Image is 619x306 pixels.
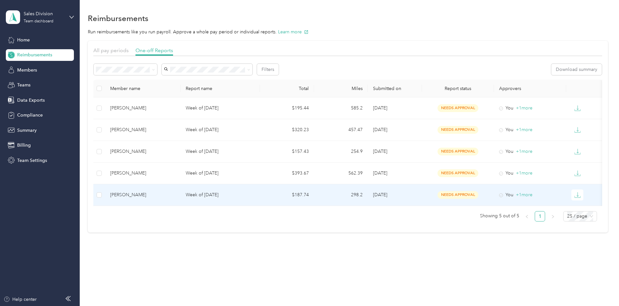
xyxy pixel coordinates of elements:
span: + 1 more [516,105,532,111]
span: Compliance [17,112,43,119]
a: 1 [535,211,545,221]
span: [DATE] [373,149,387,154]
span: + 1 more [516,170,532,176]
h1: Reimbursements [88,15,148,22]
td: 457.47 [314,119,368,141]
th: Member name [105,80,181,97]
div: [PERSON_NAME] [110,105,175,112]
p: Week of [DATE] [186,191,255,198]
span: needs approval [438,126,478,133]
div: You [499,170,561,177]
p: Week of [DATE] [186,148,255,155]
span: needs approval [438,148,478,155]
td: $195.44 [260,97,314,119]
td: $320.23 [260,119,314,141]
td: $157.43 [260,141,314,163]
span: + 1 more [516,192,532,198]
td: 585.2 [314,97,368,119]
li: 1 [535,211,545,221]
div: [PERSON_NAME] [110,126,175,133]
span: + 1 more [516,127,532,132]
span: needs approval [438,104,478,112]
div: You [499,191,561,198]
span: One-off Reports [135,47,173,53]
div: You [499,126,561,133]
th: Approvers [494,80,566,97]
button: Help center [4,296,37,303]
div: Total [265,86,309,91]
span: [DATE] [373,192,387,198]
button: Filters [257,64,279,75]
span: Teams [17,82,30,88]
span: needs approval [438,169,478,177]
span: needs approval [438,191,478,198]
td: 562.39 [314,163,368,184]
p: Week of [DATE] [186,105,255,112]
span: Billing [17,142,31,149]
span: Home [17,37,30,43]
button: Learn more [278,28,309,35]
div: Miles [319,86,363,91]
li: Previous Page [522,211,532,221]
div: Sales Division [24,10,64,17]
button: left [522,211,532,221]
div: Page Size [563,211,597,221]
li: Next Page [548,211,558,221]
iframe: Everlance-gr Chat Button Frame [583,270,619,306]
td: 298.2 [314,184,368,206]
span: + 1 more [516,149,532,154]
p: Run reimbursements like you run payroll. Approve a whole pay period or individual reports. [88,28,608,35]
th: Submitted on [368,80,422,97]
div: [PERSON_NAME] [110,191,175,198]
th: Report name [181,80,260,97]
span: [DATE] [373,105,387,111]
div: You [499,148,561,155]
span: [DATE] [373,170,387,176]
span: 25 / page [567,211,593,221]
div: [PERSON_NAME] [110,148,175,155]
span: Showing 5 out of 5 [480,211,519,221]
span: Data Exports [17,97,45,104]
span: Members [17,67,37,74]
div: Team dashboard [24,19,53,23]
div: You [499,105,561,112]
td: $393.67 [260,163,314,184]
span: [DATE] [373,127,387,132]
p: Week of [DATE] [186,126,255,133]
td: 254.9 [314,141,368,163]
span: left [525,215,529,219]
div: [PERSON_NAME] [110,170,175,177]
span: Report status [427,86,489,91]
span: All pay periods [93,47,129,53]
span: right [551,215,555,219]
span: Summary [17,127,37,134]
span: Reimbursements [17,51,52,58]
p: Week of [DATE] [186,170,255,177]
div: Member name [110,86,175,91]
td: $187.74 [260,184,314,206]
button: Download summary [551,64,602,75]
span: Team Settings [17,157,47,164]
button: right [548,211,558,221]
